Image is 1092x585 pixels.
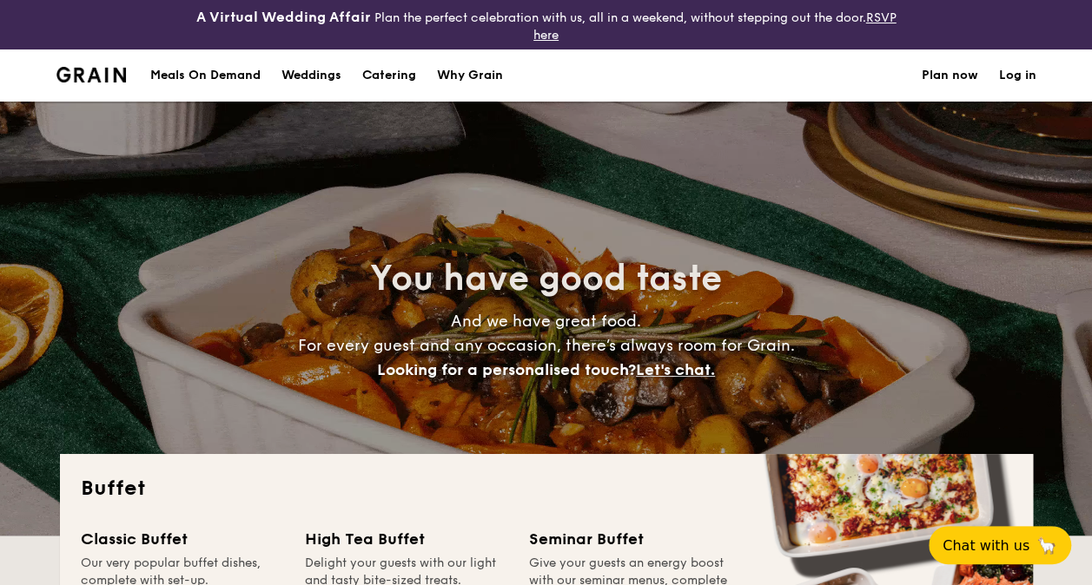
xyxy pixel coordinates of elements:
[377,360,636,379] span: Looking for a personalised touch?
[196,7,371,28] h4: A Virtual Wedding Affair
[56,67,127,82] a: Logotype
[370,258,722,299] span: You have good taste
[352,49,427,102] a: Catering
[1036,536,1057,555] span: 🦙
[150,49,261,102] div: Meals On Demand
[922,49,978,102] a: Plan now
[362,49,416,102] h1: Catering
[140,49,271,102] a: Meals On Demand
[943,537,1029,554] span: Chat with us
[81,475,1012,503] h2: Buffet
[182,7,910,43] div: Plan the perfect celebration with us, all in a weekend, without stepping out the door.
[437,49,503,102] div: Why Grain
[81,527,284,551] div: Classic Buffet
[427,49,513,102] a: Why Grain
[271,49,352,102] a: Weddings
[929,526,1071,564] button: Chat with us🦙
[298,312,795,379] span: And we have great food. For every guest and any occasion, there’s always room for Grain.
[529,527,732,551] div: Seminar Buffet
[999,49,1036,102] a: Log in
[281,49,341,102] div: Weddings
[305,527,508,551] div: High Tea Buffet
[56,67,127,82] img: Grain
[636,360,715,379] span: Let's chat.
